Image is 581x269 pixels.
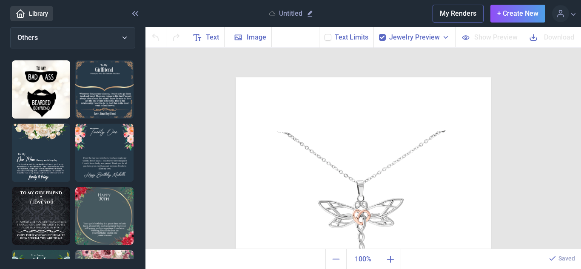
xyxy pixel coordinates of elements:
[206,32,219,42] span: Text
[166,27,187,47] button: Redo
[12,124,70,182] img: to my New Mom
[187,27,225,47] button: Text
[544,32,574,42] span: Download
[75,187,134,245] img: happy 30th
[346,249,380,269] button: Actual size
[247,32,266,42] span: Image
[348,251,378,268] span: 100%
[75,124,134,182] img: Twenty One.jpg
[279,9,302,18] p: Untitled
[10,27,135,48] button: Others
[490,5,545,23] button: + Create New
[380,249,401,269] button: Zoom in
[474,32,518,42] span: Show Preview
[10,6,53,21] a: Library
[145,27,166,47] button: Undo
[523,27,581,47] button: Download
[225,27,272,47] button: Image
[335,32,368,42] button: Text Limits
[558,254,575,263] p: Saved
[455,27,523,47] button: Show Preview
[75,60,134,119] img: To My
[389,32,440,42] span: Jewelry Preview
[12,187,70,245] img: TO MY GIRLFRIEND
[12,60,70,119] img: Bad ass
[325,249,346,269] button: Zoom out
[17,34,38,42] span: Others
[389,32,450,42] button: Jewelry Preview
[433,5,484,23] button: My Renders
